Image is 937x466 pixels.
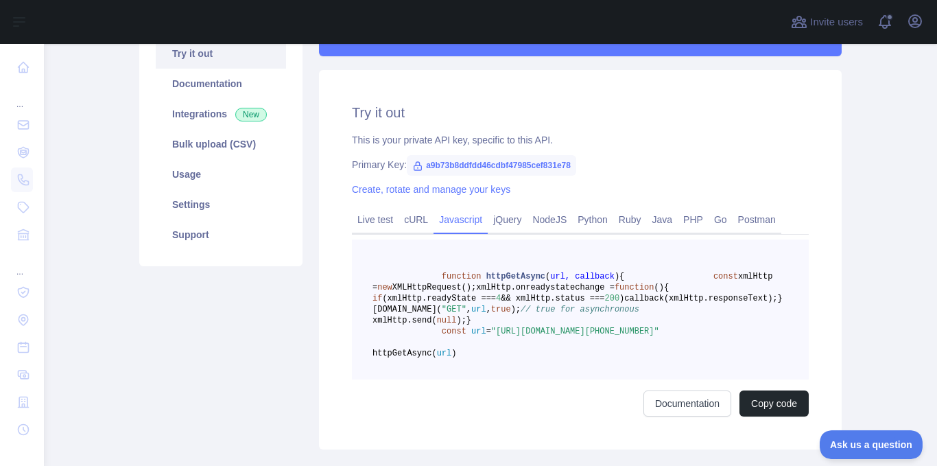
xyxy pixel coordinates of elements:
span: } [778,294,783,303]
span: url [471,327,486,336]
span: , [466,305,471,314]
span: ( [654,283,659,292]
a: NodeJS [527,209,572,231]
span: Invite users [810,14,863,30]
span: function [615,283,654,292]
span: httpGetAsync( [372,349,437,358]
a: Go [709,209,733,231]
a: jQuery [488,209,527,231]
span: (xmlHttp.readyState === [382,294,496,303]
span: ) [615,272,619,281]
span: url, callback [550,272,615,281]
h2: Try it out [352,103,809,122]
div: ... [11,82,33,110]
span: "[URL][DOMAIN_NAME][PHONE_NUMBER]" [491,327,659,336]
a: Try it out [156,38,286,69]
span: ) [451,349,456,358]
span: ); [511,305,521,314]
span: { [664,283,669,292]
a: Live test [352,209,399,231]
a: Documentation [156,69,286,99]
span: true [491,305,511,314]
span: new [377,283,392,292]
a: Integrations New [156,99,286,129]
span: const [713,272,738,281]
a: Create, rotate and manage your keys [352,184,510,195]
a: PHP [678,209,709,231]
span: if [372,294,382,303]
span: 200 [604,294,619,303]
span: ) [619,294,624,303]
span: ) [659,283,664,292]
span: callback(xmlHttp.responseText); [624,294,777,303]
span: = [486,327,491,336]
a: Support [156,220,286,250]
a: Javascript [434,209,488,231]
span: function [442,272,482,281]
span: "GET" [442,305,466,314]
span: url [437,349,452,358]
span: 4 [496,294,501,303]
span: xmlHttp.send( [372,316,437,325]
a: Ruby [613,209,647,231]
a: Usage [156,159,286,189]
a: Python [572,209,613,231]
span: httpGetAsync [486,272,545,281]
a: cURL [399,209,434,231]
span: ); [456,316,466,325]
div: This is your private API key, specific to this API. [352,133,809,147]
span: const [442,327,466,336]
span: XMLHttpRequest(); [392,283,476,292]
span: null [437,316,457,325]
span: [DOMAIN_NAME]( [372,305,442,314]
div: ... [11,250,33,277]
span: } [466,316,471,325]
button: Invite users [788,11,866,33]
span: // true for asynchronous [521,305,639,314]
span: url [471,305,486,314]
span: xmlHttp.onreadystatechange = [476,283,615,292]
button: Copy code [739,391,809,417]
span: && xmlHttp.status === [501,294,604,303]
span: , [486,305,491,314]
span: a9b73b8ddfdd46cdbf47985cef831e78 [407,155,576,176]
a: Java [647,209,678,231]
span: { [619,272,624,281]
a: Postman [733,209,781,231]
span: New [235,108,267,121]
iframe: Toggle Customer Support [820,430,923,459]
span: ( [545,272,550,281]
a: Settings [156,189,286,220]
div: Primary Key: [352,158,809,172]
a: Documentation [643,391,731,417]
a: Bulk upload (CSV) [156,129,286,159]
